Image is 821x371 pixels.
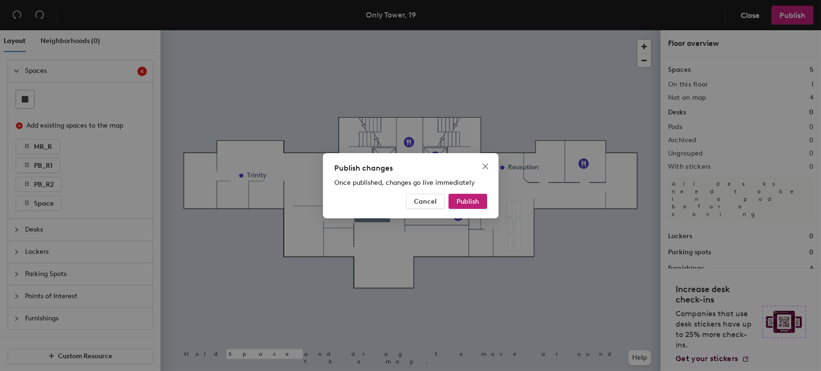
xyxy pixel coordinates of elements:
[414,197,437,205] span: Cancel
[449,194,487,209] button: Publish
[334,179,475,187] span: Once published, changes go live immediately
[482,163,489,170] span: close
[478,159,493,174] button: Close
[478,163,493,170] span: Close
[334,163,487,174] div: Publish changes
[457,197,479,205] span: Publish
[406,194,445,209] button: Cancel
